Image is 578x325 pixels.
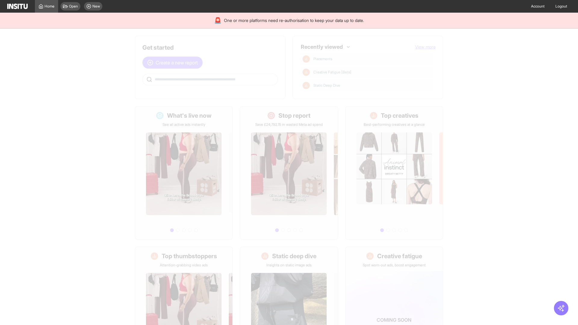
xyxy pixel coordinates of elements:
[214,16,222,25] div: 🚨
[224,17,364,23] span: One or more platforms need re-authorisation to keep your data up to date.
[92,4,100,9] span: New
[45,4,54,9] span: Home
[7,4,28,9] img: Logo
[69,4,78,9] span: Open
